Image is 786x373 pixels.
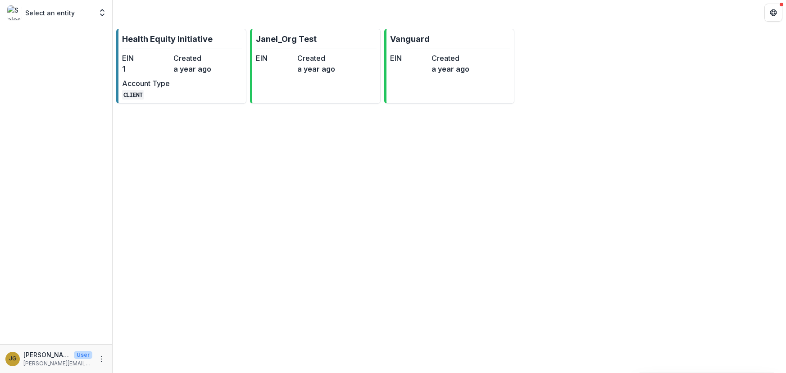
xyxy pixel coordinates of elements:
[7,5,22,20] img: Select an entity
[256,33,317,45] p: Janel_Org Test
[122,78,170,89] dt: Account Type
[432,64,469,74] dd: a year ago
[390,53,428,64] dt: EIN
[764,4,782,22] button: Get Help
[23,350,70,359] p: [PERSON_NAME]
[432,53,469,64] dt: Created
[122,53,170,64] dt: EIN
[9,356,17,362] div: Jenna Grant
[256,53,294,64] dt: EIN
[25,8,75,18] p: Select an entity
[23,359,92,368] p: [PERSON_NAME][EMAIL_ADDRESS][PERSON_NAME][DATE][DOMAIN_NAME]
[384,29,514,104] a: VanguardEINCreateda year ago
[173,53,221,64] dt: Created
[96,4,109,22] button: Open entity switcher
[116,29,246,104] a: Health Equity InitiativeEIN1Createda year agoAccount TypeCLIENT
[122,64,170,74] dd: 1
[74,351,92,359] p: User
[96,354,107,364] button: More
[390,33,430,45] p: Vanguard
[122,33,213,45] p: Health Equity Initiative
[122,90,144,100] code: CLIENT
[250,29,380,104] a: Janel_Org TestEINCreateda year ago
[173,64,221,74] dd: a year ago
[297,64,335,74] dd: a year ago
[297,53,335,64] dt: Created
